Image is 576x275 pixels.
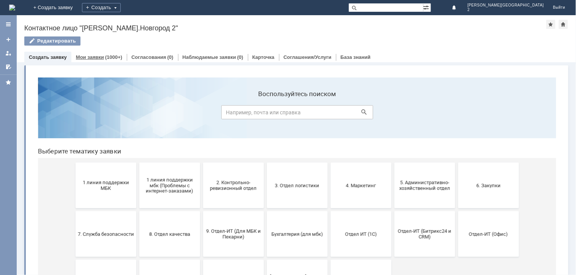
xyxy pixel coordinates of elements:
[546,20,555,29] div: Добавить в избранное
[284,54,331,60] a: Соглашения/Услуги
[429,111,485,117] span: 6. Закупки
[237,202,294,220] span: [PERSON_NAME]. Услуги ИТ для МБК (оформляет L1)
[365,108,421,120] span: 5. Административно-хозяйственный отдел
[174,108,230,120] span: 2. Контрольно-ревизионный отдел
[183,54,236,60] a: Наблюдаемые заявки
[365,157,421,168] span: Отдел-ИТ (Битрикс24 и CRM)
[46,208,102,214] span: Финансовый отдел
[2,47,14,59] a: Мои заявки
[46,160,102,165] span: 7. Служба безопасности
[189,19,341,26] label: Воспользуйтесь поиском
[2,61,14,73] a: Мои согласования
[235,91,296,137] button: 3. Отдел логистики
[301,160,357,165] span: Отдел ИТ (1С)
[110,160,166,165] span: 8. Отдел качества
[235,188,296,234] button: [PERSON_NAME]. Услуги ИТ для МБК (оформляет L1)
[423,3,431,11] span: Расширенный поиск
[237,54,243,60] div: (0)
[237,160,294,165] span: Бухгалтерия (для мбк)
[174,157,230,168] span: 9. Отдел-ИТ (Для МБК и Пекарни)
[559,20,568,29] div: Сделать домашней страницей
[107,188,168,234] button: Франчайзинг
[2,33,14,46] a: Создать заявку
[235,140,296,185] button: Бухгалтерия (для мбк)
[363,91,423,137] button: 5. Административно-хозяйственный отдел
[299,188,360,234] button: не актуален
[171,91,232,137] button: 2. Контрольно-ревизионный отдел
[167,54,174,60] div: (0)
[76,54,104,60] a: Мои заявки
[363,140,423,185] button: Отдел-ИТ (Битрикс24 и CRM)
[301,208,357,214] span: не актуален
[44,91,104,137] button: 1 линия поддержки МБК
[171,188,232,234] button: Это соглашение не активно!
[301,111,357,117] span: 4. Маркетинг
[24,24,546,32] div: Контактное лицо "[PERSON_NAME].Новгород 2"
[107,91,168,137] button: 1 линия поддержки мбк (Проблемы с интернет-заказами)
[9,5,15,11] a: Перейти на домашнюю страницу
[468,3,544,8] span: [PERSON_NAME][GEOGRAPHIC_DATA]
[174,205,230,217] span: Это соглашение не активно!
[29,54,67,60] a: Создать заявку
[110,105,166,122] span: 1 линия поддержки мбк (Проблемы с интернет-заказами)
[299,91,360,137] button: 4. Маркетинг
[9,5,15,11] img: logo
[237,111,294,117] span: 3. Отдел логистики
[468,8,544,12] span: 2
[429,160,485,165] span: Отдел-ИТ (Офис)
[6,76,524,84] header: Выберите тематику заявки
[252,54,275,60] a: Карточка
[107,140,168,185] button: 8. Отдел качества
[171,140,232,185] button: 9. Отдел-ИТ (Для МБК и Пекарни)
[426,91,487,137] button: 6. Закупки
[44,140,104,185] button: 7. Служба безопасности
[44,188,104,234] button: Финансовый отдел
[189,34,341,48] input: Например, почта или справка
[82,3,121,12] div: Создать
[46,108,102,120] span: 1 линия поддержки МБК
[341,54,371,60] a: База знаний
[110,208,166,214] span: Франчайзинг
[131,54,166,60] a: Согласования
[105,54,122,60] div: (1000+)
[426,140,487,185] button: Отдел-ИТ (Офис)
[299,140,360,185] button: Отдел ИТ (1С)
